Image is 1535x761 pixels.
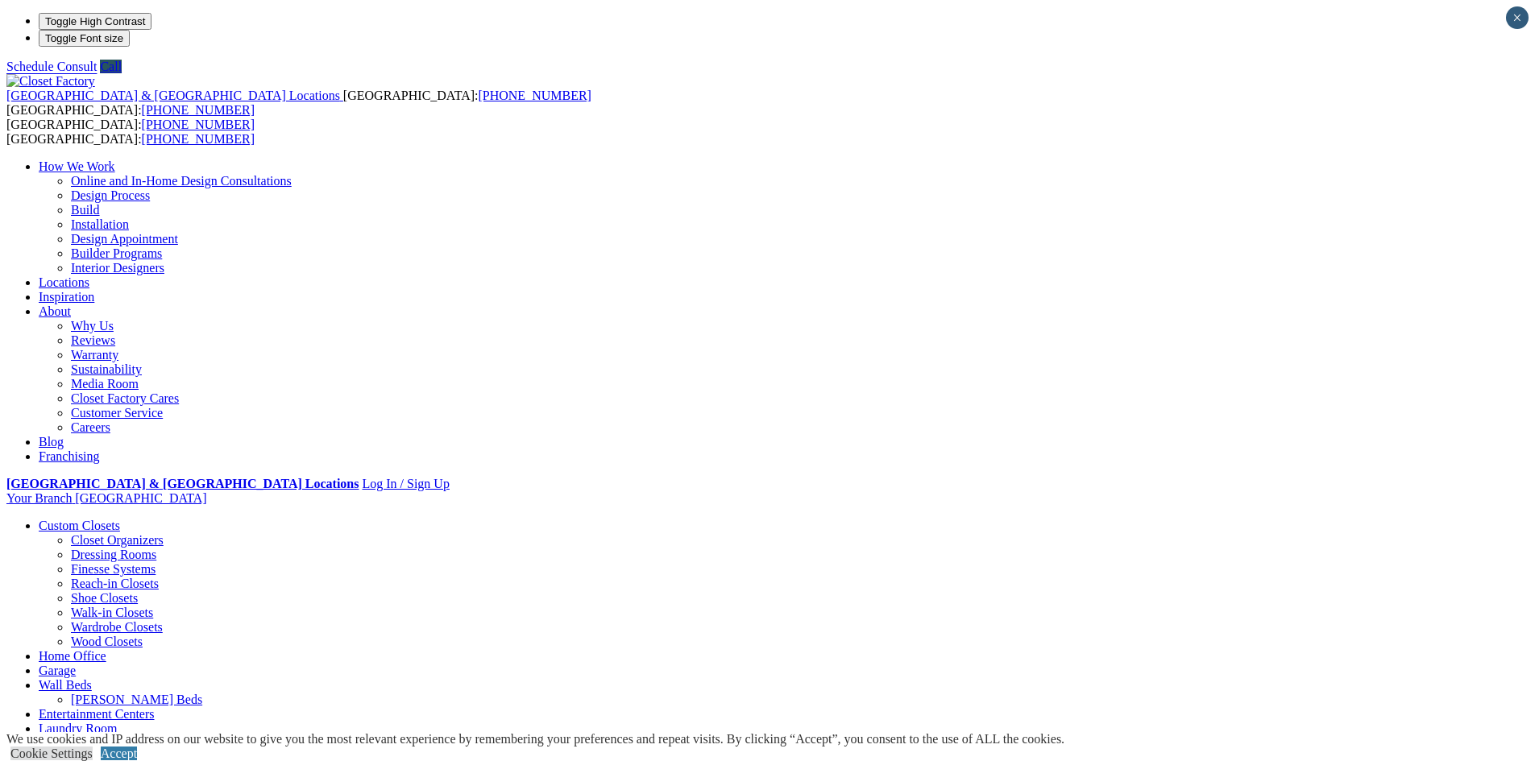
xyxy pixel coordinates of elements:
a: [PHONE_NUMBER] [478,89,591,102]
a: Entertainment Centers [39,707,155,721]
a: Cookie Settings [10,747,93,760]
a: Finesse Systems [71,562,156,576]
a: Accept [101,747,137,760]
button: Close [1506,6,1529,29]
a: Design Process [71,188,150,202]
a: Shoe Closets [71,591,138,605]
a: How We Work [39,159,115,173]
a: Garage [39,664,76,677]
a: Home Office [39,649,106,663]
a: Walk-in Closets [71,606,153,619]
a: Design Appointment [71,232,178,246]
a: Customer Service [71,406,163,420]
a: [GEOGRAPHIC_DATA] & [GEOGRAPHIC_DATA] Locations [6,89,343,102]
a: Builder Programs [71,246,162,260]
a: Build [71,203,100,217]
a: Inspiration [39,290,94,304]
a: Wood Closets [71,635,143,648]
a: Reviews [71,333,115,347]
span: Your Branch [6,491,72,505]
a: Warranty [71,348,118,362]
a: Wardrobe Closets [71,620,163,634]
a: Laundry Room [39,722,117,735]
a: Franchising [39,449,100,463]
span: [GEOGRAPHIC_DATA]: [GEOGRAPHIC_DATA]: [6,118,255,146]
a: About [39,304,71,318]
a: Interior Designers [71,261,164,275]
a: Blog [39,435,64,449]
a: Dressing Rooms [71,548,156,561]
img: Closet Factory [6,74,95,89]
a: Reach-in Closets [71,577,159,590]
a: Locations [39,275,89,289]
a: Closet Factory Cares [71,391,179,405]
a: Log In / Sign Up [362,477,449,490]
button: Toggle High Contrast [39,13,151,30]
a: Careers [71,420,110,434]
a: Schedule Consult [6,60,97,73]
a: Wall Beds [39,678,92,692]
a: [GEOGRAPHIC_DATA] & [GEOGRAPHIC_DATA] Locations [6,477,359,490]
a: Why Us [71,319,114,333]
span: Toggle High Contrast [45,15,145,27]
a: [PHONE_NUMBER] [142,103,255,117]
a: Installation [71,217,129,231]
span: Toggle Font size [45,32,123,44]
a: Your Branch [GEOGRAPHIC_DATA] [6,491,207,505]
a: Sustainability [71,362,142,376]
span: [GEOGRAPHIC_DATA] & [GEOGRAPHIC_DATA] Locations [6,89,340,102]
a: Media Room [71,377,139,391]
a: [PHONE_NUMBER] [142,132,255,146]
a: Custom Closets [39,519,120,532]
button: Toggle Font size [39,30,130,47]
span: [GEOGRAPHIC_DATA] [75,491,206,505]
a: Closet Organizers [71,533,164,547]
a: [PHONE_NUMBER] [142,118,255,131]
a: [PERSON_NAME] Beds [71,693,202,706]
div: We use cookies and IP address on our website to give you the most relevant experience by remember... [6,732,1064,747]
span: [GEOGRAPHIC_DATA]: [GEOGRAPHIC_DATA]: [6,89,591,117]
a: Call [100,60,122,73]
a: Online and In-Home Design Consultations [71,174,292,188]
